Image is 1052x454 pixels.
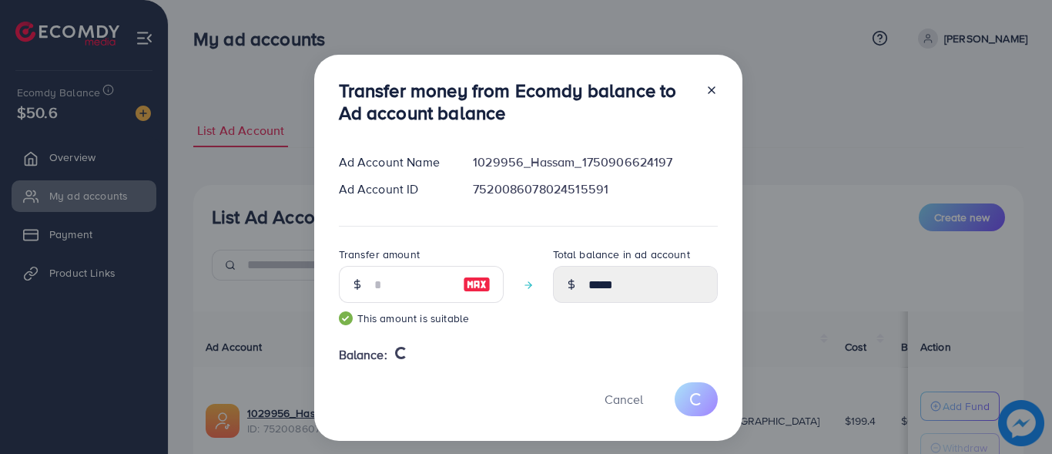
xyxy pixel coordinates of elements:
[461,180,729,198] div: 7520086078024515591
[339,311,504,326] small: This amount is suitable
[339,346,387,364] span: Balance:
[461,153,729,171] div: 1029956_Hassam_1750906624197
[339,311,353,325] img: guide
[585,382,662,415] button: Cancel
[339,79,693,124] h3: Transfer money from Ecomdy balance to Ad account balance
[605,391,643,408] span: Cancel
[553,247,690,262] label: Total balance in ad account
[327,180,461,198] div: Ad Account ID
[339,247,420,262] label: Transfer amount
[463,275,491,294] img: image
[327,153,461,171] div: Ad Account Name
